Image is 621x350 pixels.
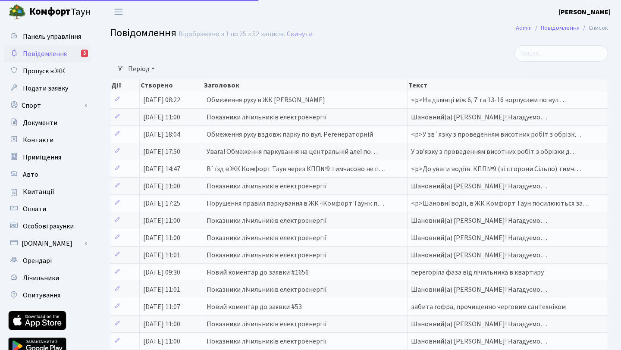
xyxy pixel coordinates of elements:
[4,218,91,235] a: Особові рахунки
[108,5,129,19] button: Переключити навігацію
[4,183,91,200] a: Квитанції
[580,23,608,33] li: Список
[411,199,590,208] span: <p>Шановні водії, в ЖК Комфорт Таун посилюються за…
[541,23,580,32] a: Повідомлення
[23,222,74,231] span: Особові рахунки
[207,285,327,294] span: Показники лічильників електроенергії
[411,250,547,260] span: Шановний(а) [PERSON_NAME]! Нагадуємо…
[125,62,158,76] a: Період
[143,337,180,346] span: [DATE] 11:00
[23,170,38,179] span: Авто
[143,319,180,329] span: [DATE] 11:00
[110,79,140,91] th: Дії
[4,200,91,218] a: Оплати
[207,337,327,346] span: Показники лічильників електроенергії
[411,112,547,122] span: Шановний(а) [PERSON_NAME]! Нагадуємо…
[411,285,547,294] span: Шановний(а) [PERSON_NAME]! Нагадуємо…
[23,187,54,197] span: Квитанції
[514,45,608,62] input: Пошук...
[143,233,180,243] span: [DATE] 11:00
[207,164,386,174] span: В`їзд в ЖК Комфорт Таун через КПП№9 тимчасово не п…
[411,147,577,156] span: У звʼязку з проведенням висотних робіт з обрізки д…
[411,302,566,312] span: забита гофра, прочищенно черговим сантехніком
[143,181,180,191] span: [DATE] 11:00
[411,337,547,346] span: Шановний(а) [PERSON_NAME]! Нагадуємо…
[207,112,327,122] span: Показники лічильників електроенергії
[411,268,544,277] span: перегоріла фаза від лічильника в квартиру
[143,164,180,174] span: [DATE] 14:47
[207,130,373,139] span: Обмеження руху вздовж парку по вул. Регенераторній
[4,252,91,269] a: Орендарі
[207,250,327,260] span: Показники лічильників електроенергії
[503,19,621,37] nav: breadcrumb
[4,114,91,131] a: Документи
[4,62,91,80] a: Пропуск в ЖК
[516,23,532,32] a: Admin
[207,302,302,312] span: Новий коментар до заявки #53
[143,130,180,139] span: [DATE] 18:04
[4,269,91,287] a: Лічильники
[207,147,378,156] span: Увага! Обмеження паркування на центральній алеї по…
[143,147,180,156] span: [DATE] 17:50
[207,181,327,191] span: Показники лічильників електроенергії
[207,216,327,225] span: Показники лічильників електроенергії
[207,268,309,277] span: Новий коментар до заявки #1656
[143,268,180,277] span: [DATE] 09:30
[207,95,325,105] span: Обмеження руху в ЖК [PERSON_NAME]
[4,287,91,304] a: Опитування
[411,319,547,329] span: Шановний(а) [PERSON_NAME]! Нагадуємо…
[23,153,61,162] span: Приміщення
[411,95,567,105] span: <p>На ділянці між 6, 7 та 13-16 корпусами по вул.…
[179,30,285,38] div: Відображено з 1 по 25 з 52 записів.
[23,135,53,145] span: Контакти
[81,50,88,57] div: 5
[287,30,313,38] a: Скинути
[4,45,91,62] a: Повідомлення5
[4,97,91,114] a: Спорт
[203,79,408,91] th: Заголовок
[143,199,180,208] span: [DATE] 17:25
[411,130,581,139] span: <p>У зв`язку з проведенням висотних робіт з обрізк…
[207,233,327,243] span: Показники лічильників електроенергії
[4,149,91,166] a: Приміщення
[23,118,57,128] span: Документи
[9,3,26,21] img: logo.png
[29,5,91,19] span: Таун
[110,25,176,41] span: Повідомлення
[411,181,547,191] span: Шановний(а) [PERSON_NAME]! Нагадуємо…
[23,204,46,214] span: Оплати
[23,66,65,76] span: Пропуск в ЖК
[4,166,91,183] a: Авто
[23,84,68,93] span: Подати заявку
[143,250,180,260] span: [DATE] 11:01
[4,131,91,149] a: Контакти
[558,7,611,17] a: [PERSON_NAME]
[411,233,547,243] span: Шановний(а) [PERSON_NAME]! Нагадуємо…
[23,291,60,300] span: Опитування
[411,216,547,225] span: Шановний(а) [PERSON_NAME]! Нагадуємо…
[143,112,180,122] span: [DATE] 11:00
[207,199,384,208] span: Порушення правил паркування в ЖК «Комфорт Таун»: п…
[23,256,52,266] span: Орендарі
[411,164,581,174] span: <p>До уваги водіїв. КПП№9 (зі сторони Сільпо) тимч…
[143,95,180,105] span: [DATE] 08:22
[23,273,59,283] span: Лічильники
[4,28,91,45] a: Панель управління
[143,285,180,294] span: [DATE] 11:01
[207,319,327,329] span: Показники лічильників електроенергії
[140,79,203,91] th: Створено
[143,216,180,225] span: [DATE] 11:00
[23,49,67,59] span: Повідомлення
[408,79,608,91] th: Текст
[4,235,91,252] a: [DOMAIN_NAME]
[143,302,180,312] span: [DATE] 11:07
[29,5,71,19] b: Комфорт
[23,32,81,41] span: Панель управління
[4,80,91,97] a: Подати заявку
